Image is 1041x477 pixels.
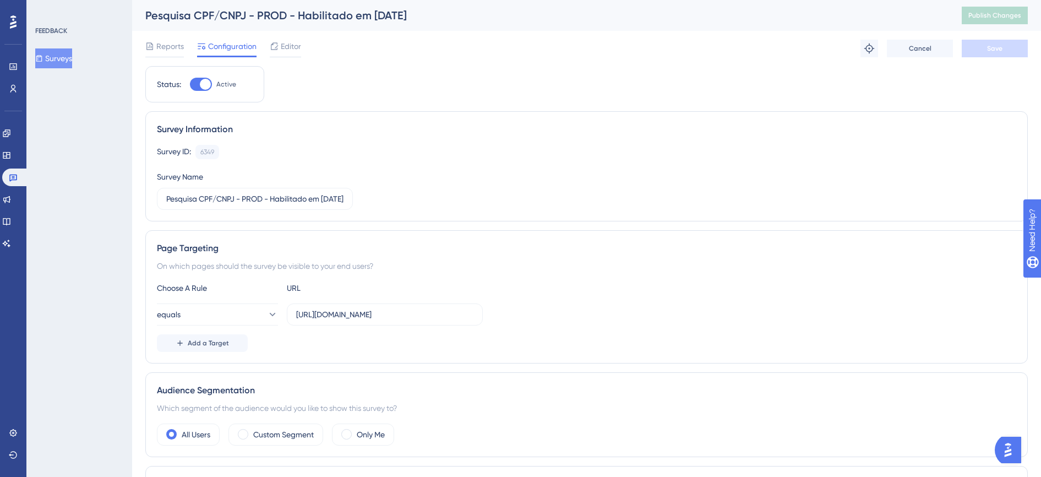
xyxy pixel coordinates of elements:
[157,170,203,183] div: Survey Name
[157,281,278,295] div: Choose A Rule
[35,26,67,35] div: FEEDBACK
[35,48,72,68] button: Surveys
[157,145,191,159] div: Survey ID:
[145,8,934,23] div: Pesquisa CPF/CNPJ - PROD - Habilitado em [DATE]
[188,339,229,348] span: Add a Target
[995,433,1028,467] iframe: UserGuiding AI Assistant Launcher
[157,334,248,352] button: Add a Target
[166,193,344,205] input: Type your Survey name
[200,148,214,156] div: 6349
[962,40,1028,57] button: Save
[157,259,1016,273] div: On which pages should the survey be visible to your end users?
[26,3,69,16] span: Need Help?
[887,40,953,57] button: Cancel
[157,402,1016,415] div: Which segment of the audience would you like to show this survey to?
[296,308,473,321] input: yourwebsite.com/path
[157,78,181,91] div: Status:
[157,384,1016,397] div: Audience Segmentation
[962,7,1028,24] button: Publish Changes
[156,40,184,53] span: Reports
[157,242,1016,255] div: Page Targeting
[357,428,385,441] label: Only Me
[987,44,1002,53] span: Save
[909,44,931,53] span: Cancel
[968,11,1021,20] span: Publish Changes
[208,40,257,53] span: Configuration
[157,308,181,321] span: equals
[157,303,278,326] button: equals
[182,428,210,441] label: All Users
[281,40,301,53] span: Editor
[157,123,1016,136] div: Survey Information
[216,80,236,89] span: Active
[253,428,314,441] label: Custom Segment
[287,281,408,295] div: URL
